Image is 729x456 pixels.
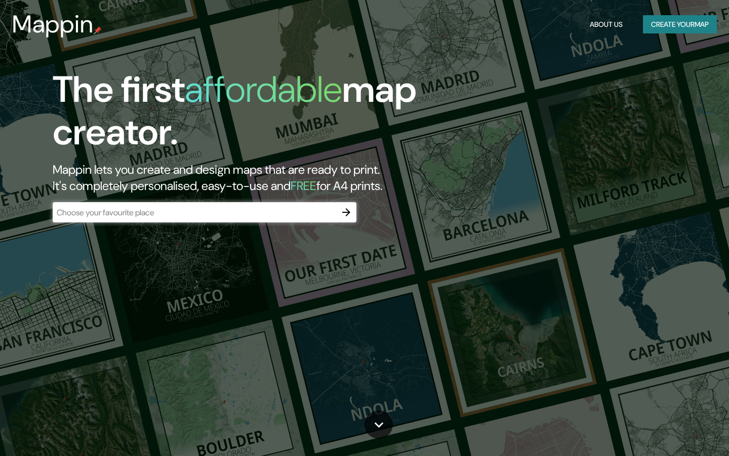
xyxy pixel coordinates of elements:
img: mappin-pin [94,26,102,34]
h2: Mappin lets you create and design maps that are ready to print. It's completely personalised, eas... [53,162,417,194]
h1: The first map creator. [53,68,417,162]
h3: Mappin [12,10,94,39]
input: Choose your favourite place [53,207,336,218]
h1: affordable [185,66,342,113]
h5: FREE [291,178,316,194]
button: About Us [586,15,627,34]
button: Create yourmap [643,15,717,34]
iframe: Help widget launcher [639,416,718,445]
